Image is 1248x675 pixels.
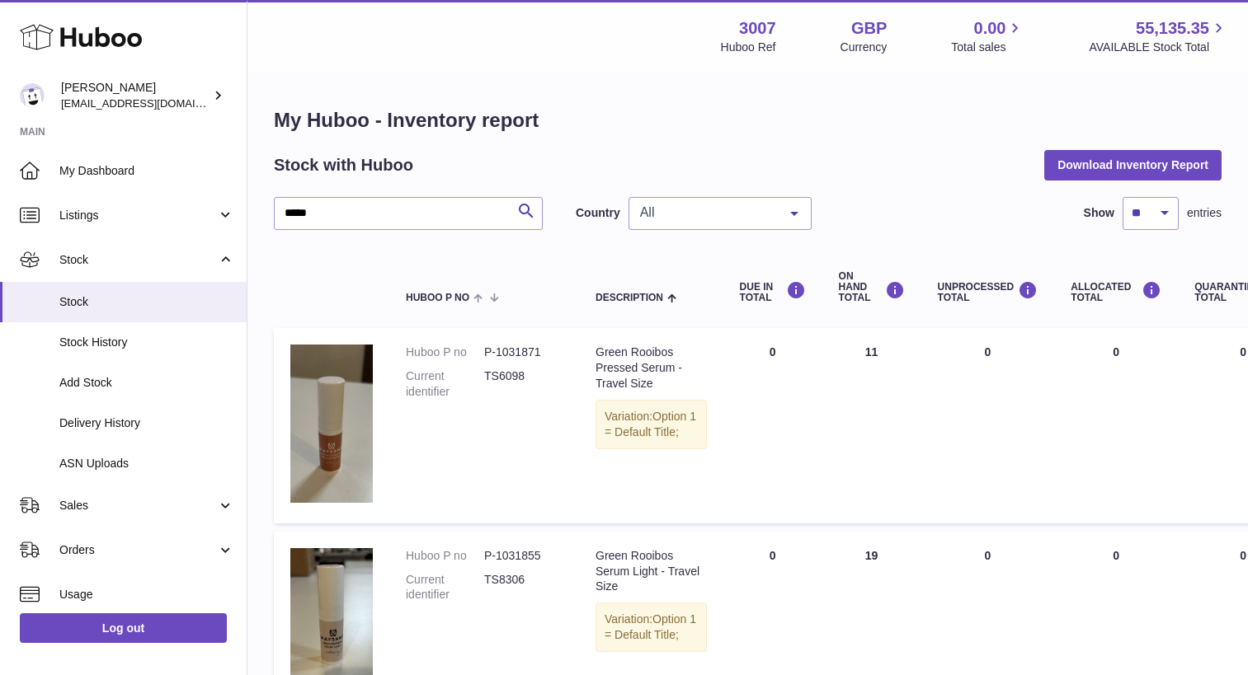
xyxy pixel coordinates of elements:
span: 0.00 [974,17,1006,40]
dd: TS8306 [484,572,563,603]
span: My Dashboard [59,163,234,179]
span: Total sales [951,40,1024,55]
div: ON HAND Total [839,271,905,304]
div: ALLOCATED Total [1071,281,1161,303]
dt: Current identifier [406,572,484,603]
td: 0 [921,328,1055,523]
td: 0 [723,328,822,523]
span: Add Stock [59,375,234,391]
a: 0.00 Total sales [951,17,1024,55]
div: [PERSON_NAME] [61,80,210,111]
span: Stock [59,252,217,268]
img: bevmay@maysama.com [20,83,45,108]
span: Usage [59,587,234,602]
dt: Huboo P no [406,548,484,564]
dt: Current identifier [406,368,484,400]
span: 55,135.35 [1136,17,1209,40]
span: Delivery History [59,415,234,431]
span: Description [596,293,663,303]
span: Sales [59,498,217,513]
div: UNPROCESSED Total [938,281,1038,303]
div: Huboo Ref [721,40,776,55]
strong: 3007 [739,17,776,40]
div: Green Rooibos Pressed Serum - Travel Size [596,345,707,391]
div: Variation: [596,400,707,449]
div: DUE IN TOTAL [740,281,806,303]
div: Green Rooibos Serum Light - Travel Size [596,548,707,595]
h1: My Huboo - Inventory report [274,107,1222,134]
span: Huboo P no [406,293,469,303]
span: All [636,204,778,221]
button: Download Inventory Report [1044,150,1222,180]
label: Country [576,205,620,221]
h2: Stock with Huboo [274,154,413,176]
a: 55,135.35 AVAILABLE Stock Total [1089,17,1228,55]
img: product image [290,345,373,503]
span: Listings [59,208,217,223]
span: Orders [59,542,217,558]
a: Log out [20,613,227,643]
span: AVAILABLE Stock Total [1089,40,1228,55]
td: 11 [822,328,921,523]
span: ASN Uploads [59,456,234,471]
dd: P-1031855 [484,548,563,564]
td: 0 [1054,328,1178,523]
span: Option 1 = Default Title; [605,410,696,438]
div: Variation: [596,602,707,652]
dd: TS6098 [484,368,563,400]
dt: Huboo P no [406,345,484,360]
span: 0 [1240,345,1246,359]
dd: P-1031871 [484,345,563,360]
label: Show [1084,205,1114,221]
span: Stock [59,294,234,310]
span: Stock History [59,335,234,350]
div: Currency [841,40,888,55]
span: 0 [1240,549,1246,562]
strong: GBP [851,17,887,40]
span: entries [1187,205,1222,221]
span: [EMAIL_ADDRESS][DOMAIN_NAME] [61,96,243,110]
